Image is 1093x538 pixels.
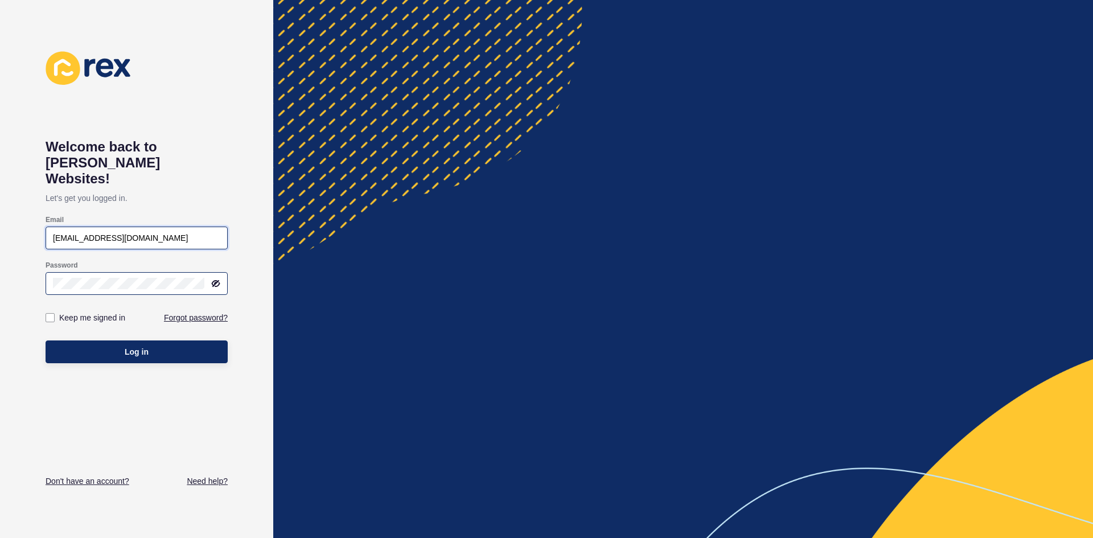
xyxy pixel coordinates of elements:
[53,232,220,244] input: e.g. name@company.com
[59,312,125,323] label: Keep me signed in
[46,215,64,224] label: Email
[46,139,228,187] h1: Welcome back to [PERSON_NAME] Websites!
[46,187,228,210] p: Let's get you logged in.
[46,475,129,487] a: Don't have an account?
[187,475,228,487] a: Need help?
[164,312,228,323] a: Forgot password?
[125,346,149,358] span: Log in
[46,340,228,363] button: Log in
[46,261,78,270] label: Password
